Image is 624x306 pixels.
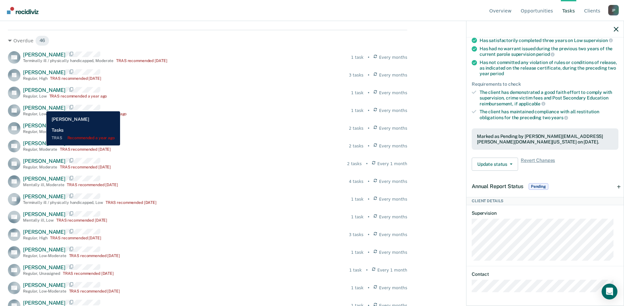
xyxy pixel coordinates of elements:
[23,129,57,134] div: Regular , Moderate
[480,109,618,120] div: The client has maintained compliance with all restitution obligations for the preceding two
[7,7,38,14] img: Recidiviz
[349,143,363,149] div: 2 tasks
[367,196,370,202] div: •
[23,52,65,58] span: [PERSON_NAME]
[347,161,362,167] div: 2 tasks
[23,236,47,240] div: Regular , High
[367,250,370,255] div: •
[379,125,408,131] span: Every months
[69,112,127,116] div: TRAS recommended a year ago
[23,147,57,152] div: Regular , Moderate
[377,267,407,273] span: Every 1 month
[8,35,407,46] div: Overdue
[23,105,65,111] span: [PERSON_NAME]
[472,183,523,189] span: Annual Report Status
[23,300,65,306] span: [PERSON_NAME]
[472,272,618,277] dt: Contact
[477,134,613,145] div: Marked as Pending by [PERSON_NAME][EMAIL_ADDRESS][PERSON_NAME][DOMAIN_NAME][US_STATE] on [DATE].
[23,76,47,81] div: Regular , High
[602,284,617,299] div: Open Intercom Messenger
[23,122,65,129] span: [PERSON_NAME]
[351,90,363,96] div: 1 task
[366,267,368,273] div: •
[379,196,408,202] span: Every months
[536,52,555,57] span: period
[367,143,370,149] div: •
[379,214,408,220] span: Every months
[466,176,624,197] div: Annual Report StatusPending
[23,183,64,187] div: Mentally ill , Moderate
[379,143,408,149] span: Every months
[480,60,618,76] div: Has not committed any violation of rules or conditions of release, as indicated on the release ce...
[23,247,65,253] span: [PERSON_NAME]
[480,37,618,43] div: Has satisfactorily completed three years on Low
[351,55,363,60] div: 1 task
[379,285,408,291] span: Every months
[480,90,618,106] div: The client has demonstrated a good faith effort to comply with supervision, crime victim fees and...
[23,211,65,217] span: [PERSON_NAME]
[23,264,65,271] span: [PERSON_NAME]
[349,72,363,78] div: 3 tasks
[23,158,65,164] span: [PERSON_NAME]
[23,87,65,93] span: [PERSON_NAME]
[67,183,118,187] div: TRAS recommended [DATE]
[23,193,65,200] span: [PERSON_NAME]
[521,158,555,171] span: Revert Changes
[379,250,408,255] span: Every months
[23,69,65,76] span: [PERSON_NAME]
[351,250,363,255] div: 1 task
[480,46,618,57] div: Has had no warrant issued during the previous two years of the current parole supervision
[69,253,120,258] div: TRAS recommended [DATE]
[349,267,362,273] div: 1 task
[23,94,47,98] div: Regular , Low
[351,108,363,114] div: 1 task
[60,129,118,134] div: TRAS recommended a year ago
[349,179,363,185] div: 4 tasks
[69,289,120,294] div: TRAS recommended [DATE]
[367,285,370,291] div: •
[472,81,618,87] div: Requirements to check
[56,218,107,223] div: TRAS recommended [DATE]
[367,55,370,60] div: •
[23,253,66,258] div: Regular , Low-Moderate
[529,183,548,190] span: Pending
[23,200,103,205] div: Terminally ill / physically handicapped , Low
[351,214,363,220] div: 1 task
[349,232,363,238] div: 3 tasks
[490,71,504,76] span: period
[106,200,157,205] div: TRAS recommended [DATE]
[367,179,370,185] div: •
[379,179,408,185] span: Every months
[367,108,370,114] div: •
[23,271,60,276] div: Regular , Unassigned
[608,5,619,15] div: J P
[23,282,65,288] span: [PERSON_NAME]
[23,112,66,116] div: Regular , Low-Moderate
[60,165,111,169] div: TRAS recommended [DATE]
[23,289,66,294] div: Regular , Low-Moderate
[379,108,408,114] span: Every months
[367,232,370,238] div: •
[519,101,545,106] span: applicable
[60,147,111,152] div: TRAS recommended [DATE]
[23,176,65,182] span: [PERSON_NAME]
[379,72,408,78] span: Every months
[379,232,408,238] span: Every months
[50,76,101,81] div: TRAS recommended [DATE]
[23,165,57,169] div: Regular , Moderate
[23,140,65,146] span: [PERSON_NAME]
[23,218,54,223] div: Mentally ill , Low
[35,35,50,46] span: 46
[351,196,363,202] div: 1 task
[49,94,107,98] div: TRAS recommended a year ago
[608,5,619,15] button: Profile dropdown button
[367,214,370,220] div: •
[116,58,167,63] div: TRAS recommended [DATE]
[367,90,370,96] div: •
[551,115,568,120] span: years
[472,210,618,216] dt: Supervision
[366,161,368,167] div: •
[23,58,113,63] div: Terminally ill / physically handicapped , Moderate
[63,271,114,276] div: TRAS recommended [DATE]
[466,197,624,205] div: Client Details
